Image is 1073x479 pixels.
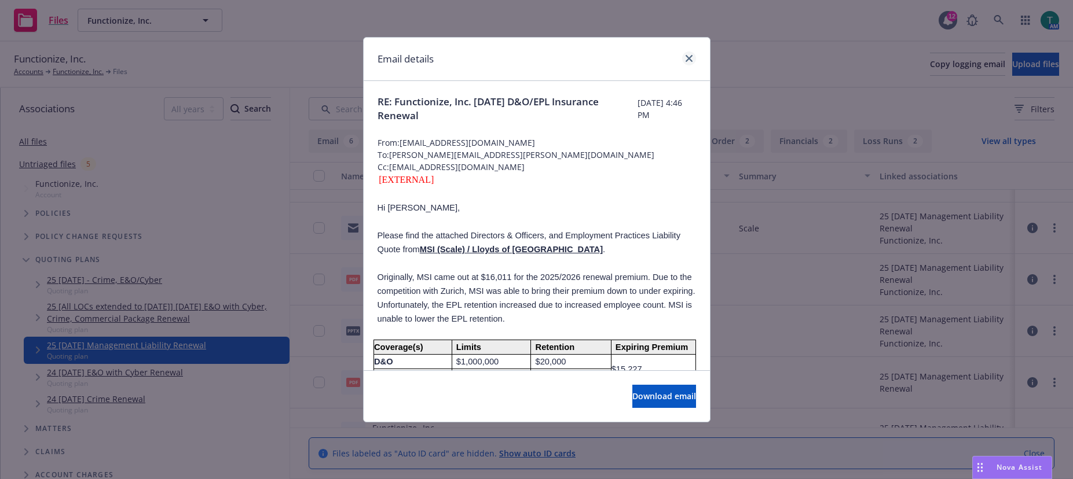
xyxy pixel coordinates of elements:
u: MSI (Scale) / Lloyds of [GEOGRAPHIC_DATA] [420,245,603,254]
span: Retention [536,342,575,352]
span: Please find the attached Directors & Officers, and Employment Practices Liability Quote from . [378,231,681,254]
span: Hi [PERSON_NAME], [378,203,460,212]
span: Expiring Premium [616,342,688,352]
span: RE: Functionize, Inc. [DATE] D&O/EPL Insurance Renewal [378,95,638,123]
span: From: [EMAIL_ADDRESS][DOMAIN_NAME] [378,137,696,149]
span: Cc: [EMAIL_ADDRESS][DOMAIN_NAME] [378,161,696,173]
a: close [682,51,696,65]
span: $20,000 [536,357,566,366]
span: Originally, MSI came out at $16,011 for the 2025/2026 renewal premium. Due to the competition wit... [378,272,695,296]
span: Download email [632,390,696,401]
span: Coverage(s) [374,342,423,352]
span: $15,227 [611,364,642,374]
span: D&O [374,357,393,366]
span: [DATE] 4:46 PM [638,97,695,121]
span: Limits [456,342,481,352]
button: Download email [632,385,696,408]
h1: Email details [378,51,434,67]
div: [EXTERNAL] [378,173,696,187]
span: Unfortunately, the EPL retention increased due to increased employee count. MSI is unable to lowe... [378,300,692,323]
button: Nova Assist [972,456,1052,479]
span: Nova Assist [997,462,1042,472]
span: $1,000,000 [456,357,499,366]
span: To: [PERSON_NAME][EMAIL_ADDRESS][PERSON_NAME][DOMAIN_NAME] [378,149,696,161]
div: Drag to move [973,456,987,478]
